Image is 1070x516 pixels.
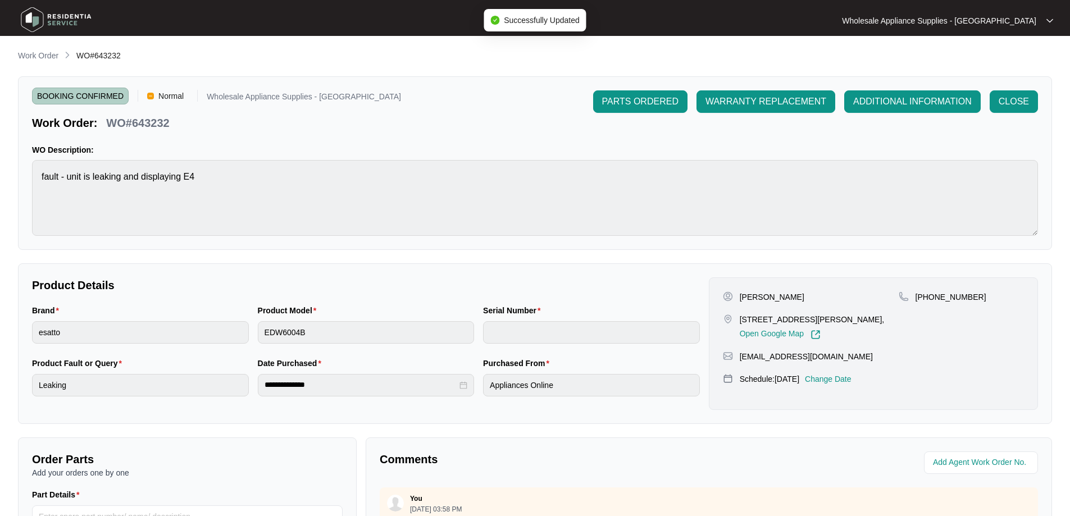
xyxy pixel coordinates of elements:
label: Product Model [258,305,321,316]
img: residentia service logo [17,3,95,36]
input: Product Model [258,321,475,344]
button: CLOSE [990,90,1038,113]
p: Work Order [18,50,58,61]
p: Schedule: [DATE] [740,373,799,385]
p: [DATE] 03:58 PM [410,506,462,513]
label: Purchased From [483,358,554,369]
img: map-pin [899,291,909,302]
img: map-pin [723,351,733,361]
label: Part Details [32,489,84,500]
img: Vercel Logo [147,93,154,99]
input: Add Agent Work Order No. [933,456,1031,469]
p: Wholesale Appliance Supplies - [GEOGRAPHIC_DATA] [842,15,1036,26]
input: Purchased From [483,374,700,396]
p: WO Description: [32,144,1038,156]
label: Serial Number [483,305,545,316]
p: [STREET_ADDRESS][PERSON_NAME], [740,314,885,325]
button: ADDITIONAL INFORMATION [844,90,981,113]
span: WARRANTY REPLACEMENT [705,95,826,108]
span: Successfully Updated [504,16,580,25]
span: BOOKING CONFIRMED [32,88,129,104]
img: map-pin [723,373,733,383]
img: dropdown arrow [1046,18,1053,24]
input: Serial Number [483,321,700,344]
span: check-circle [490,16,499,25]
a: Open Google Map [740,330,821,340]
p: Add your orders one by one [32,467,343,478]
input: Date Purchased [265,379,458,391]
label: Date Purchased [258,358,326,369]
p: [EMAIL_ADDRESS][DOMAIN_NAME] [740,351,873,362]
p: Work Order: [32,115,97,131]
span: ADDITIONAL INFORMATION [853,95,972,108]
a: Work Order [16,50,61,62]
span: PARTS ORDERED [602,95,679,108]
p: Wholesale Appliance Supplies - [GEOGRAPHIC_DATA] [207,93,401,104]
label: Brand [32,305,63,316]
img: map-pin [723,314,733,324]
img: user.svg [387,495,404,512]
span: CLOSE [999,95,1029,108]
img: chevron-right [63,51,72,60]
p: [PERSON_NAME] [740,291,804,303]
p: Product Details [32,277,700,293]
p: You [410,494,422,503]
textarea: fault - unit is leaking and displaying E4 [32,160,1038,236]
p: WO#643232 [106,115,169,131]
button: WARRANTY REPLACEMENT [696,90,835,113]
p: Comments [380,451,701,467]
p: [PHONE_NUMBER] [916,291,986,303]
img: Link-External [811,330,821,340]
img: user-pin [723,291,733,302]
span: Normal [154,88,188,104]
label: Product Fault or Query [32,358,126,369]
button: PARTS ORDERED [593,90,687,113]
span: WO#643232 [76,51,121,60]
p: Change Date [805,373,852,385]
input: Product Fault or Query [32,374,249,396]
p: Order Parts [32,451,343,467]
input: Brand [32,321,249,344]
